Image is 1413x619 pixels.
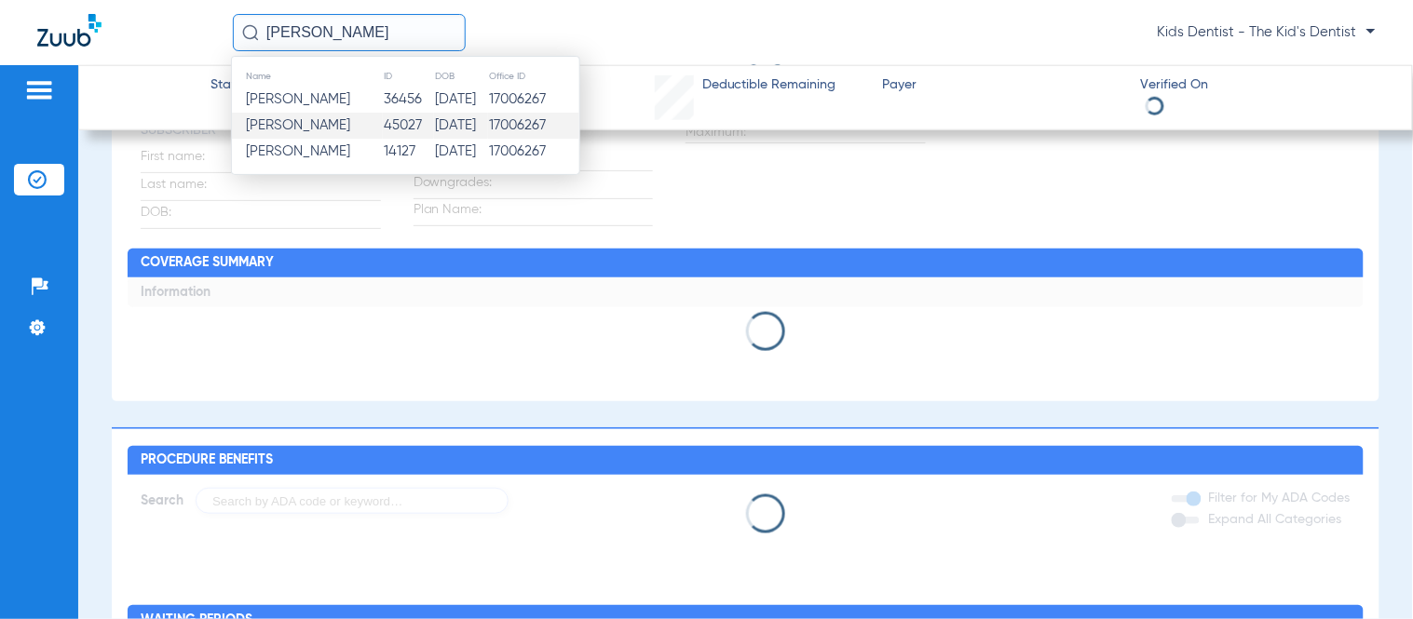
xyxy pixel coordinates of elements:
span: Payer [883,75,1125,95]
td: 14127 [383,139,434,165]
span: Deductible Remaining [702,75,836,95]
th: Name [232,66,383,87]
th: DOB [434,66,488,87]
td: 36456 [383,87,434,113]
td: 17006267 [488,113,579,139]
span: [PERSON_NAME] [246,118,350,132]
span: [PERSON_NAME] [246,92,350,106]
img: Search Icon [242,24,259,41]
span: [PERSON_NAME] [246,144,350,158]
span: Kids Dentist - The Kid's Dentist [1158,23,1376,42]
img: Zuub Logo [37,14,102,47]
td: 17006267 [488,139,579,165]
span: Status [211,75,249,95]
h2: Coverage Summary [128,249,1363,278]
td: 17006267 [488,87,579,113]
h2: Procedure Benefits [128,446,1363,476]
td: 45027 [383,113,434,139]
td: [DATE] [434,113,488,139]
iframe: Chat Widget [1320,530,1413,619]
img: hamburger-icon [24,79,54,101]
th: ID [383,66,434,87]
td: [DATE] [434,139,488,165]
input: Search for patients [233,14,466,51]
span: Verified On [1141,75,1383,95]
td: [DATE] [434,87,488,113]
th: Office ID [488,66,579,87]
